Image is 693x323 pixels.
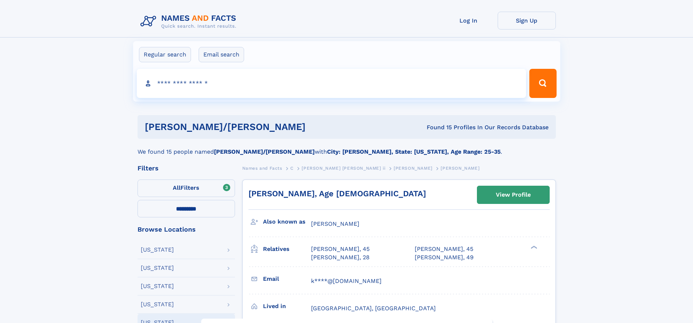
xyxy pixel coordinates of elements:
[311,253,370,261] a: [PERSON_NAME], 28
[496,186,531,203] div: View Profile
[199,47,244,62] label: Email search
[173,184,180,191] span: All
[290,164,294,173] a: C
[141,283,174,289] div: [US_STATE]
[415,245,473,253] a: [PERSON_NAME], 45
[214,148,315,155] b: [PERSON_NAME]/[PERSON_NAME]
[327,148,501,155] b: City: [PERSON_NAME], State: [US_STATE], Age Range: 25-35
[529,69,556,98] button: Search Button
[242,164,282,173] a: Names and Facts
[477,186,549,204] a: View Profile
[311,220,359,227] span: [PERSON_NAME]
[263,216,311,228] h3: Also known as
[145,122,366,131] h1: [PERSON_NAME]/[PERSON_NAME]
[141,302,174,307] div: [US_STATE]
[141,247,174,253] div: [US_STATE]
[498,12,556,29] a: Sign Up
[529,245,538,250] div: ❯
[394,164,433,173] a: [PERSON_NAME]
[302,164,385,173] a: [PERSON_NAME] [PERSON_NAME] ii
[139,47,191,62] label: Regular search
[138,180,235,197] label: Filters
[248,189,426,198] a: [PERSON_NAME], Age [DEMOGRAPHIC_DATA]
[138,139,556,156] div: We found 15 people named with .
[263,300,311,312] h3: Lived in
[366,123,549,131] div: Found 15 Profiles In Our Records Database
[415,253,474,261] a: [PERSON_NAME], 49
[263,273,311,285] h3: Email
[441,166,479,171] span: [PERSON_NAME]
[141,265,174,271] div: [US_STATE]
[137,69,526,98] input: search input
[302,166,385,171] span: [PERSON_NAME] [PERSON_NAME] ii
[394,166,433,171] span: [PERSON_NAME]
[439,12,498,29] a: Log In
[263,243,311,255] h3: Relatives
[290,166,294,171] span: C
[311,305,436,312] span: [GEOGRAPHIC_DATA], [GEOGRAPHIC_DATA]
[138,165,235,172] div: Filters
[138,226,235,233] div: Browse Locations
[311,245,370,253] a: [PERSON_NAME], 45
[138,12,242,31] img: Logo Names and Facts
